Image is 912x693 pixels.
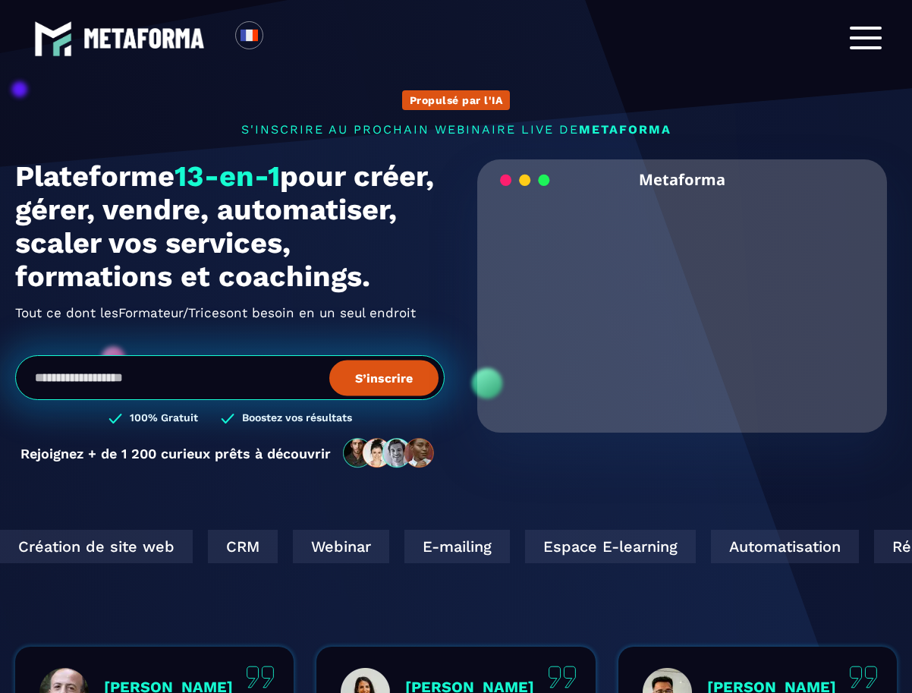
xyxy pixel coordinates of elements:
img: fr [240,26,259,45]
img: checked [108,411,122,426]
h2: Metaforma [639,159,725,200]
video: Your browser does not support the video tag. [489,200,875,393]
img: logo [34,20,72,58]
img: loading [500,173,550,187]
div: E-mailing [389,530,495,563]
span: METAFORMA [579,122,671,137]
div: Automatisation [696,530,844,563]
span: Formateur/Trices [118,301,226,325]
span: 13-en-1 [175,159,280,193]
input: Search for option [276,29,288,47]
div: Espace E-learning [510,530,681,563]
div: Webinar [278,530,374,563]
img: checked [221,411,234,426]
img: community-people [338,437,440,469]
div: CRM [193,530,263,563]
img: logo [83,28,205,48]
img: quote [548,666,577,688]
div: Search for option [263,21,300,55]
h3: Boostez vos résultats [242,411,352,426]
p: Rejoignez + de 1 200 curieux prêts à découvrir [20,446,331,461]
p: Propulsé par l'IA [410,94,503,106]
p: s'inscrire au prochain webinaire live de [15,122,897,137]
img: quote [246,666,275,688]
h2: Tout ce dont les ont besoin en un seul endroit [15,301,445,325]
h3: 100% Gratuit [130,411,198,426]
h1: Plateforme pour créer, gérer, vendre, automatiser, scaler vos services, formations et coachings. [15,159,445,293]
img: quote [849,666,878,688]
button: S’inscrire [329,360,439,395]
